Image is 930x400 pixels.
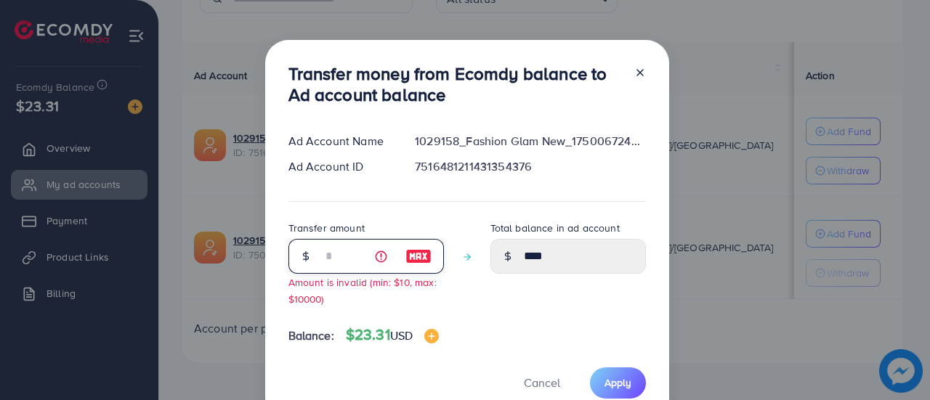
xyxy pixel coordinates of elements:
[277,133,404,150] div: Ad Account Name
[288,327,334,344] span: Balance:
[288,275,437,306] small: Amount is invalid (min: $10, max: $10000)
[506,367,578,399] button: Cancel
[403,133,657,150] div: 1029158_Fashion Glam New_1750067246612
[346,326,439,344] h4: $23.31
[405,248,432,265] img: image
[490,221,620,235] label: Total balance in ad account
[277,158,404,175] div: Ad Account ID
[403,158,657,175] div: 7516481211431354376
[524,375,560,391] span: Cancel
[390,327,413,343] span: USD
[288,221,365,235] label: Transfer amount
[604,375,631,390] span: Apply
[424,329,439,343] img: image
[288,63,623,105] h3: Transfer money from Ecomdy balance to Ad account balance
[590,367,646,399] button: Apply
